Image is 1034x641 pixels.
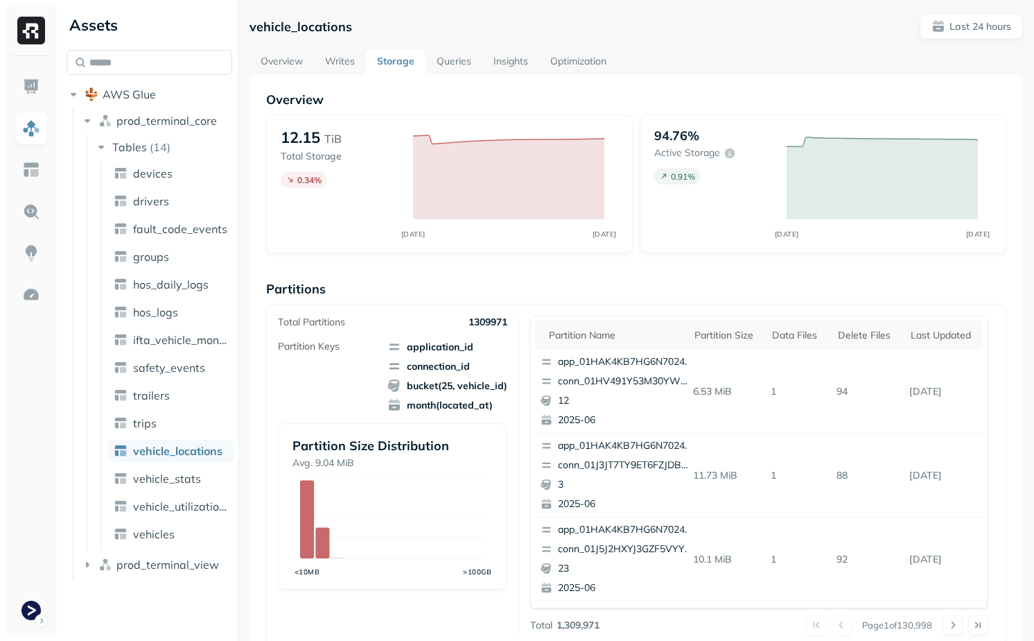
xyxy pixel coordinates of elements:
[558,413,692,427] p: 2025-06
[687,463,765,488] p: 11.73 MiB
[535,434,699,517] button: app_01HAK4KB7HG6N7024210G3S8D5conn_01J3JT7TY9ET6FZJDBWS4CASKS32025-06
[133,472,201,486] span: vehicle_stats
[114,250,128,264] img: table
[22,286,40,304] img: Optimization
[114,444,128,458] img: table
[558,394,692,408] p: 12
[558,478,692,492] p: 3
[838,329,897,342] div: Delete Files
[558,497,692,511] p: 2025-06
[558,581,692,595] p: 2025-06
[694,329,758,342] div: Partition size
[366,50,426,75] a: Storage
[765,379,831,404] p: 1
[133,222,227,236] span: fault_code_events
[687,379,765,404] p: 6.53 MiB
[133,333,229,347] span: ifta_vehicle_months
[831,379,904,404] p: 94
[108,246,234,268] a: groups
[549,329,681,342] div: Partition name
[687,547,765,572] p: 10.1 MiB
[314,50,366,75] a: Writes
[108,218,234,240] a: fault_code_events
[133,388,170,402] span: trailers
[114,361,128,375] img: table
[116,114,217,128] span: prod_terminal_core
[85,87,98,101] img: root
[862,619,932,631] p: Page 1 of 130,998
[324,130,342,147] p: TiB
[108,273,234,296] a: hos_daily_logs
[904,463,983,488] p: Oct 2, 2025
[295,567,320,576] tspan: <10MB
[133,416,157,430] span: trips
[22,203,40,221] img: Query Explorer
[108,440,234,462] a: vehicle_locations
[114,166,128,180] img: table
[535,518,699,601] button: app_01HAK4KB7HG6N7024210G3S8D5conn_01J5J2HXYJ3GZF5VYYRDEK8NCB232025-06
[557,619,599,632] p: 1,309,971
[133,194,169,208] span: drivers
[530,619,552,632] p: Total
[21,601,41,620] img: Terminal
[281,128,320,147] p: 12.15
[133,527,175,541] span: vehicles
[482,50,539,75] a: Insights
[558,355,692,369] p: app_01HAK4KB7HG6N7024210G3S8D5
[108,329,234,351] a: ifta_vehicle_months
[108,523,234,545] a: vehicles
[67,14,232,36] div: Assets
[904,547,983,572] p: Oct 2, 2025
[249,19,352,35] p: vehicle_locations
[133,250,169,264] span: groups
[22,119,40,137] img: Assets
[426,50,482,75] a: Queries
[592,230,616,239] tspan: [DATE]
[558,542,692,556] p: conn_01J5J2HXYJ3GZF5VYYRDEK8NCB
[654,128,699,144] p: 94.76%
[112,140,147,154] span: Tables
[108,357,234,379] a: safety_events
[558,562,692,576] p: 23
[949,20,1011,33] p: Last 24 hours
[114,305,128,319] img: table
[116,558,219,572] span: prod_terminal_view
[539,50,617,75] a: Optimization
[387,359,507,373] span: connection_id
[249,50,314,75] a: Overview
[114,472,128,486] img: table
[22,161,40,179] img: Asset Explorer
[464,567,492,576] tspan: >100GB
[535,350,699,433] button: app_01HAK4KB7HG6N7024210G3S8D5conn_01HV491Y53M30YWF0DFJ1FJ7PW122025-06
[772,329,824,342] div: Data Files
[108,468,234,490] a: vehicle_stats
[266,281,1006,297] p: Partitions
[133,277,209,291] span: hos_daily_logs
[94,136,234,158] button: Tables(14)
[401,230,425,239] tspan: [DATE]
[108,384,234,407] a: trailers
[114,222,128,236] img: table
[281,150,398,163] p: Total Storage
[671,171,695,182] p: 0.91 %
[297,175,322,185] p: 0.34 %
[654,146,720,160] p: Active storage
[133,361,205,375] span: safety_events
[292,456,492,470] p: Avg. 9.04 MiB
[22,244,40,262] img: Insights
[80,554,233,576] button: prod_terminal_view
[278,316,345,329] p: Total Partitions
[278,340,340,353] p: Partition Keys
[558,375,692,388] p: conn_01HV491Y53M30YWF0DFJ1FJ7PW
[114,527,128,541] img: table
[17,17,45,44] img: Ryft
[387,379,507,393] span: bucket(25, vehicle_id)
[765,463,831,488] p: 1
[114,333,128,347] img: table
[108,495,234,518] a: vehicle_utilization_day
[133,444,222,458] span: vehicle_locations
[80,110,233,132] button: prod_terminal_core
[904,379,983,404] p: Oct 2, 2025
[108,412,234,434] a: trips
[911,329,976,342] div: Last updated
